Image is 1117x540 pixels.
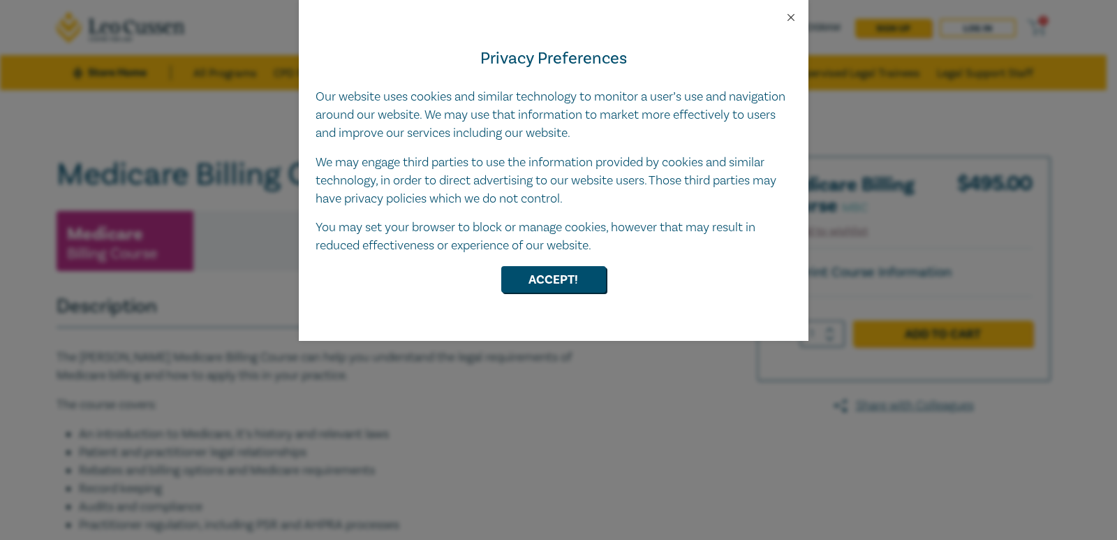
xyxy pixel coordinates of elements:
button: Accept! [501,266,606,293]
p: We may engage third parties to use the information provided by cookies and similar technology, in... [316,154,792,208]
h4: Privacy Preferences [316,46,792,71]
p: Our website uses cookies and similar technology to monitor a user’s use and navigation around our... [316,88,792,143]
p: You may set your browser to block or manage cookies, however that may result in reduced effective... [316,219,792,255]
button: Close [785,11,797,24]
